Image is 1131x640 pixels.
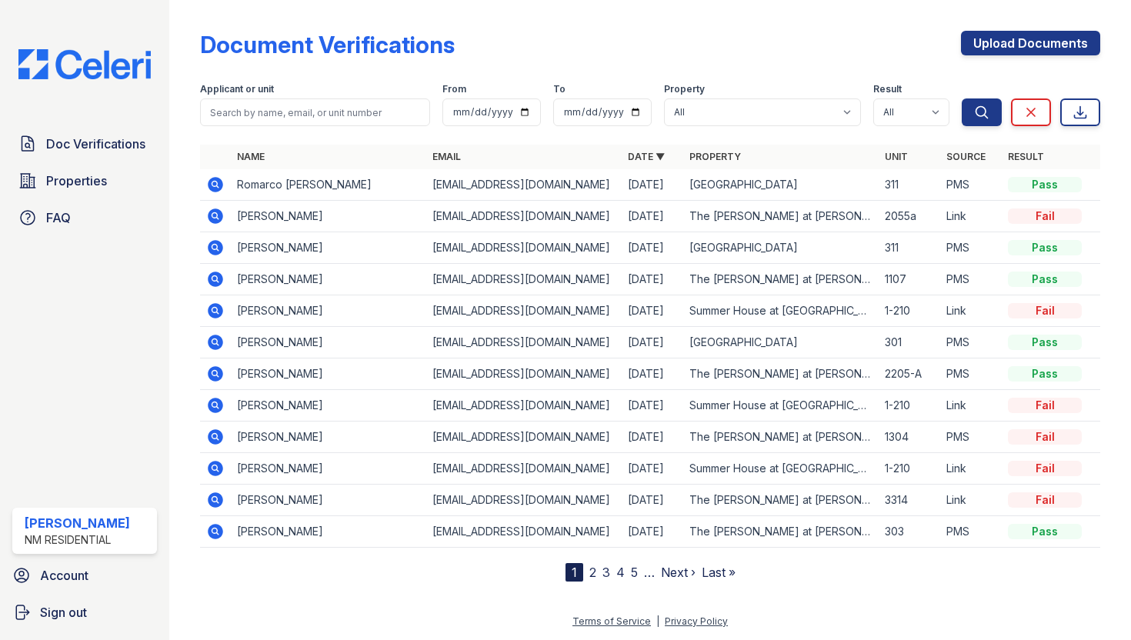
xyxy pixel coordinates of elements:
[426,390,622,422] td: [EMAIL_ADDRESS][DOMAIN_NAME]
[12,165,157,196] a: Properties
[12,202,157,233] a: FAQ
[683,485,879,516] td: The [PERSON_NAME] at [PERSON_NAME][GEOGRAPHIC_DATA]
[231,485,426,516] td: [PERSON_NAME]
[940,264,1002,295] td: PMS
[231,358,426,390] td: [PERSON_NAME]
[1008,208,1082,224] div: Fail
[631,565,638,580] a: 5
[602,565,610,580] a: 3
[426,516,622,548] td: [EMAIL_ADDRESS][DOMAIN_NAME]
[426,295,622,327] td: [EMAIL_ADDRESS][DOMAIN_NAME]
[879,358,940,390] td: 2205-A
[683,264,879,295] td: The [PERSON_NAME] at [PERSON_NAME][GEOGRAPHIC_DATA]
[426,169,622,201] td: [EMAIL_ADDRESS][DOMAIN_NAME]
[683,516,879,548] td: The [PERSON_NAME] at [PERSON_NAME][GEOGRAPHIC_DATA]
[940,516,1002,548] td: PMS
[683,295,879,327] td: Summer House at [GEOGRAPHIC_DATA]
[6,560,163,591] a: Account
[940,422,1002,453] td: PMS
[1008,366,1082,382] div: Pass
[940,169,1002,201] td: PMS
[622,295,683,327] td: [DATE]
[940,327,1002,358] td: PMS
[25,514,130,532] div: [PERSON_NAME]
[565,563,583,582] div: 1
[426,422,622,453] td: [EMAIL_ADDRESS][DOMAIN_NAME]
[622,169,683,201] td: [DATE]
[231,453,426,485] td: [PERSON_NAME]
[589,565,596,580] a: 2
[553,83,565,95] label: To
[628,151,665,162] a: Date ▼
[622,264,683,295] td: [DATE]
[231,390,426,422] td: [PERSON_NAME]
[1008,461,1082,476] div: Fail
[683,201,879,232] td: The [PERSON_NAME] at [PERSON_NAME][GEOGRAPHIC_DATA]
[40,603,87,622] span: Sign out
[426,358,622,390] td: [EMAIL_ADDRESS][DOMAIN_NAME]
[879,295,940,327] td: 1-210
[426,485,622,516] td: [EMAIL_ADDRESS][DOMAIN_NAME]
[1008,492,1082,508] div: Fail
[6,49,163,79] img: CE_Logo_Blue-a8612792a0a2168367f1c8372b55b34899dd931a85d93a1a3d3e32e68fde9ad4.png
[885,151,908,162] a: Unit
[442,83,466,95] label: From
[683,232,879,264] td: [GEOGRAPHIC_DATA]
[426,327,622,358] td: [EMAIL_ADDRESS][DOMAIN_NAME]
[879,264,940,295] td: 1107
[622,201,683,232] td: [DATE]
[426,201,622,232] td: [EMAIL_ADDRESS][DOMAIN_NAME]
[231,169,426,201] td: Romarco [PERSON_NAME]
[40,566,88,585] span: Account
[683,327,879,358] td: [GEOGRAPHIC_DATA]
[940,390,1002,422] td: Link
[231,516,426,548] td: [PERSON_NAME]
[1008,335,1082,350] div: Pass
[231,201,426,232] td: [PERSON_NAME]
[665,615,728,627] a: Privacy Policy
[689,151,741,162] a: Property
[873,83,902,95] label: Result
[200,31,455,58] div: Document Verifications
[683,169,879,201] td: [GEOGRAPHIC_DATA]
[879,516,940,548] td: 303
[961,31,1100,55] a: Upload Documents
[622,390,683,422] td: [DATE]
[622,516,683,548] td: [DATE]
[200,83,274,95] label: Applicant or unit
[879,485,940,516] td: 3314
[1008,151,1044,162] a: Result
[940,232,1002,264] td: PMS
[1008,398,1082,413] div: Fail
[1008,303,1082,318] div: Fail
[940,485,1002,516] td: Link
[616,565,625,580] a: 4
[683,453,879,485] td: Summer House at [GEOGRAPHIC_DATA]
[940,453,1002,485] td: Link
[25,532,130,548] div: NM Residential
[879,327,940,358] td: 301
[231,232,426,264] td: [PERSON_NAME]
[231,422,426,453] td: [PERSON_NAME]
[1008,177,1082,192] div: Pass
[702,565,736,580] a: Last »
[879,232,940,264] td: 311
[661,565,696,580] a: Next ›
[46,208,71,227] span: FAQ
[664,83,705,95] label: Property
[622,232,683,264] td: [DATE]
[432,151,461,162] a: Email
[1008,524,1082,539] div: Pass
[940,358,1002,390] td: PMS
[879,453,940,485] td: 1-210
[622,422,683,453] td: [DATE]
[879,422,940,453] td: 1304
[200,98,430,126] input: Search by name, email, or unit number
[622,453,683,485] td: [DATE]
[1008,429,1082,445] div: Fail
[940,295,1002,327] td: Link
[426,232,622,264] td: [EMAIL_ADDRESS][DOMAIN_NAME]
[231,327,426,358] td: [PERSON_NAME]
[683,358,879,390] td: The [PERSON_NAME] at [PERSON_NAME][GEOGRAPHIC_DATA]
[879,169,940,201] td: 311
